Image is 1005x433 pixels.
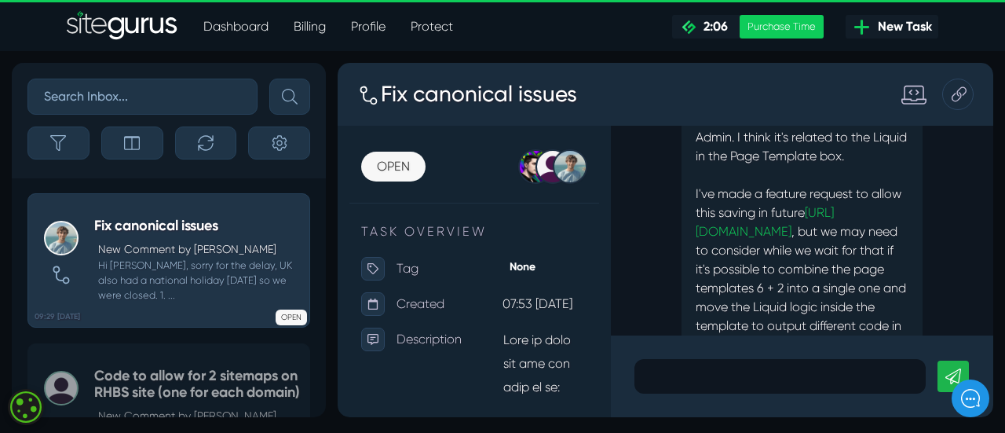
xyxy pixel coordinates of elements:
p: New Comment by [PERSON_NAME] [98,241,301,258]
span: Messages [212,327,258,339]
p: TASK OVERVIEW [24,160,250,178]
a: Billing [281,11,338,42]
p: New Comment by [PERSON_NAME] [98,408,301,424]
span: None [165,196,205,212]
span: OPEN [276,310,307,325]
div: Copy this Task URL [605,16,636,47]
span: New Task [872,17,932,36]
span: 2:06 [697,19,728,34]
input: Search Inbox... [27,79,258,115]
a: Protect [398,11,466,42]
a: Dashboard [191,11,281,42]
div: Purchase Time [740,15,824,39]
a: [URL][DOMAIN_NAME] [358,142,496,176]
h5: Code to allow for 2 sitemaps on RHBS site (one for each domain) [94,368,301,402]
a: SiteGurus [67,11,178,42]
iframe: gist-messenger-bubble-iframe [952,380,989,417]
div: Standard [548,19,589,44]
p: Created [59,229,165,253]
small: Hi [PERSON_NAME], sorry for the delay, UK also had a national holiday [DATE] so we were closed. 1... [94,258,301,303]
p: Description [59,265,165,288]
h3: Fix canonical issues [42,11,240,52]
p: Tag [59,194,165,218]
div: Cookie consent button [8,389,44,425]
a: OPEN [24,89,88,119]
a: Profile [338,11,398,42]
p: I've been able to update it okay on CLI, but can re-create the issue in Admin. I think it's relat... [358,28,571,367]
img: Sitegurus Logo [67,11,178,42]
h5: Fix canonical issues [94,218,301,235]
p: 07:53 [DATE] [165,229,250,253]
b: 09:29 [DATE] [35,311,80,323]
a: 09:29 [DATE] Fix canonical issuesNew Comment by [PERSON_NAME] Hi [PERSON_NAME], sorry for the del... [27,193,310,327]
span: Home [65,327,93,339]
a: 2:06 Purchase Time [672,15,824,39]
a: New Task [846,15,938,39]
